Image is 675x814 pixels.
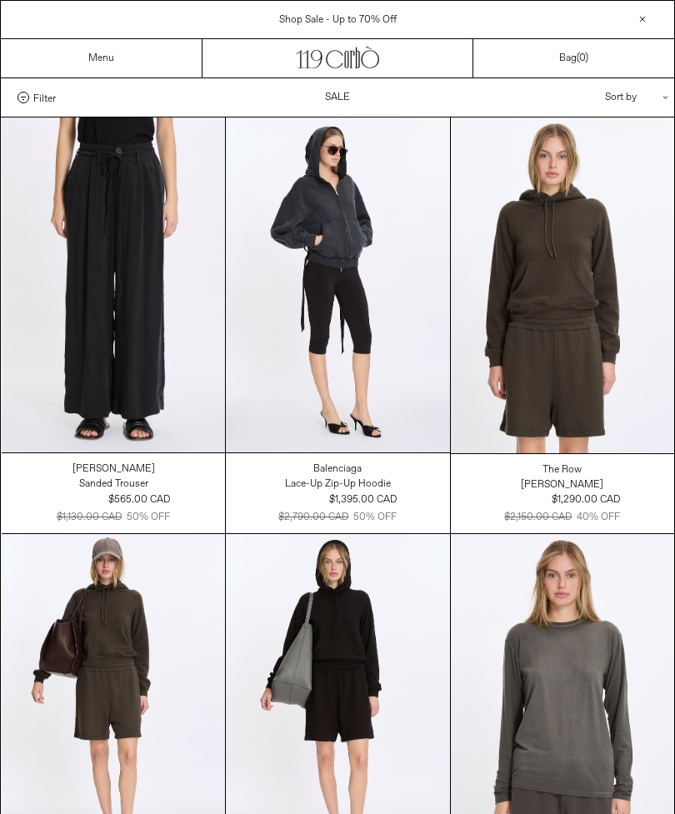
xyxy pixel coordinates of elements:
div: $1,290.00 CAD [552,492,620,507]
div: $2,790.00 CAD [278,510,348,525]
div: $565.00 CAD [108,492,170,507]
span: 0 [579,52,585,65]
div: 50% OFF [127,510,170,525]
a: Sanded Trouser [79,477,148,492]
a: The Row [542,462,582,477]
div: [PERSON_NAME] [72,462,155,477]
div: $1,130.00 CAD [57,510,122,525]
a: [PERSON_NAME] [72,462,155,477]
a: Menu [88,52,114,65]
a: Balenciaga [313,462,362,477]
div: 40% OFF [577,510,620,525]
span: Filter [33,92,56,103]
a: Shop Sale - Up to 70% Off [279,13,397,27]
div: $1,395.00 CAD [329,492,397,507]
a: Lace-Up Zip-Up Hoodie [285,477,391,492]
div: $2,150.00 CAD [504,510,572,525]
img: The Row Timia Sweatshirt in warm sepia [451,117,674,453]
div: Balenciaga [313,462,362,477]
a: Bag() [559,51,588,66]
img: Balenciaga Lace-Up Zip-Up Hoodie [226,117,449,452]
div: 50% OFF [353,510,397,525]
div: Sanded Trouser [79,477,148,492]
div: Sort by [507,78,657,117]
a: [PERSON_NAME] [521,477,603,492]
div: Lace-Up Zip-Up Hoodie [285,477,391,492]
img: Lauren Manoogian Sanded Trouser [2,117,225,452]
span: ) [579,52,588,65]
